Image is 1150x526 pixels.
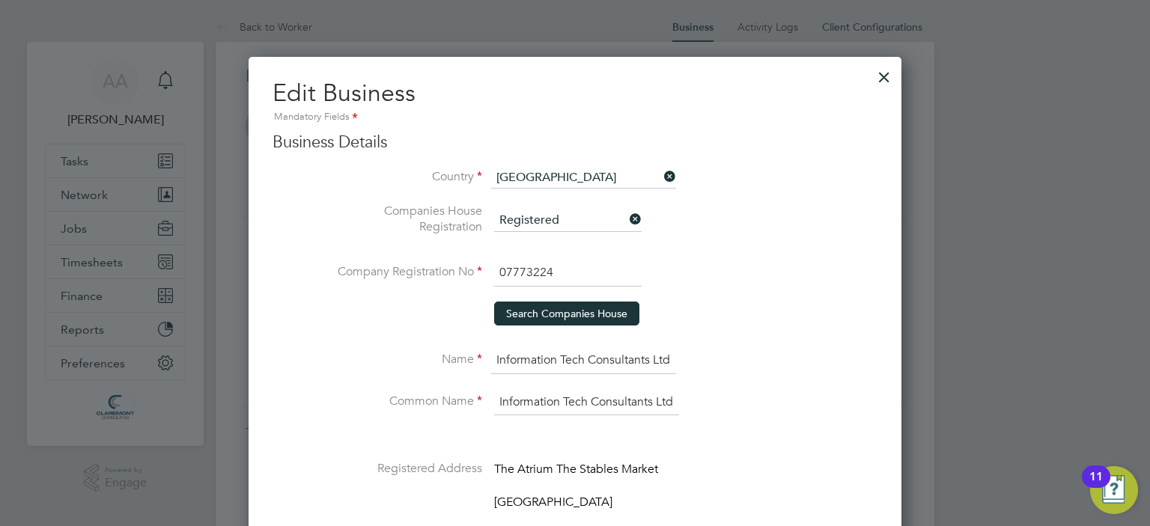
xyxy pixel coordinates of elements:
[332,169,482,185] label: Country
[494,462,658,477] span: The Atrium The Stables Market
[273,78,877,126] h2: Edit Business
[332,204,482,235] label: Companies House Registration
[494,210,642,232] input: Select one
[494,260,642,287] input: Enter the 8-Digit No
[494,302,639,325] button: Search Companies House
[1090,466,1138,514] button: Open Resource Center, 11 new notifications
[273,109,877,126] div: Mandatory Fields
[332,394,482,409] label: Common Name
[273,132,877,153] h3: Business Details
[494,495,612,510] span: [GEOGRAPHIC_DATA]
[1089,477,1103,496] div: 11
[332,352,482,367] label: Name
[332,264,482,280] label: Company Registration No
[332,461,482,477] label: Registered Address
[491,168,676,189] input: Search for...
